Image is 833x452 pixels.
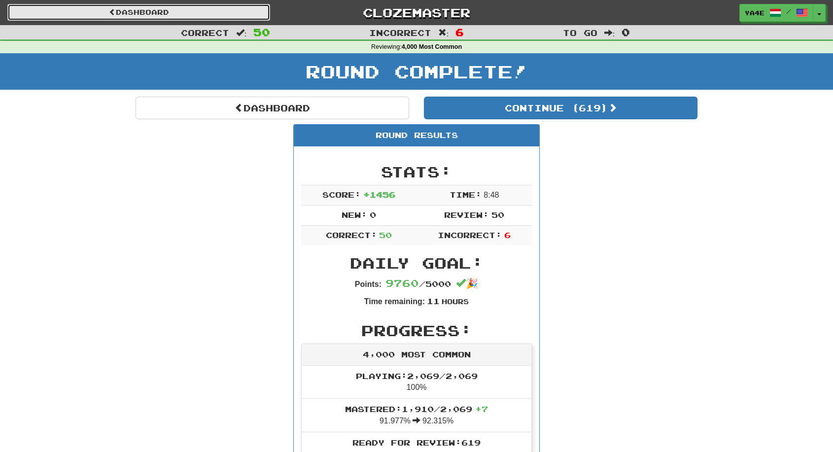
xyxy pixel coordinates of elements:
span: Incorrect [369,28,431,37]
span: : [438,29,449,37]
a: Dashboard [136,97,409,119]
span: Score: [322,190,361,199]
span: 0 [370,210,376,219]
span: Playing: 2,069 / 2,069 [356,371,478,381]
span: New: [342,210,367,219]
span: : [604,29,615,37]
span: 50 [379,230,392,240]
h1: Round Complete! [3,62,830,81]
span: 11 [427,296,440,306]
span: Correct: [326,230,377,240]
span: + 7 [475,404,488,414]
h2: Daily Goal: [301,255,532,271]
span: / [786,8,791,15]
span: 9760 [385,277,419,289]
span: 50 [253,26,270,38]
a: Ya4e / [739,4,813,22]
a: Clozemaster [285,4,548,21]
small: Hours [442,297,469,306]
span: 🎉 [456,278,478,289]
strong: Time remaining: [364,297,425,306]
h2: Progress: [301,322,532,339]
a: Dashboard [7,4,270,21]
span: Ready for Review: 619 [352,438,481,447]
li: 91.977% 92.315% [302,398,531,432]
strong: 4,000 Most Common [402,43,462,50]
span: Correct [181,28,229,37]
span: 8 : 48 [484,191,499,199]
div: Round Results [294,125,539,146]
span: Ya4e [745,8,764,17]
button: Continue (619) [424,97,697,119]
span: 0 [622,26,630,38]
span: / 5000 [385,279,451,288]
span: To go [563,28,597,37]
span: 6 [504,230,511,240]
span: 6 [455,26,464,38]
span: Incorrect: [438,230,502,240]
span: + 1456 [363,190,395,199]
strong: Points: [355,280,382,288]
span: : [236,29,247,37]
li: 100% [302,366,531,399]
span: Review: [444,210,489,219]
span: Mastered: 1,910 / 2,069 [345,404,488,414]
div: 4,000 Most Common [302,344,531,366]
span: Time: [450,190,482,199]
h2: Stats: [301,164,532,180]
span: 50 [491,210,504,219]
